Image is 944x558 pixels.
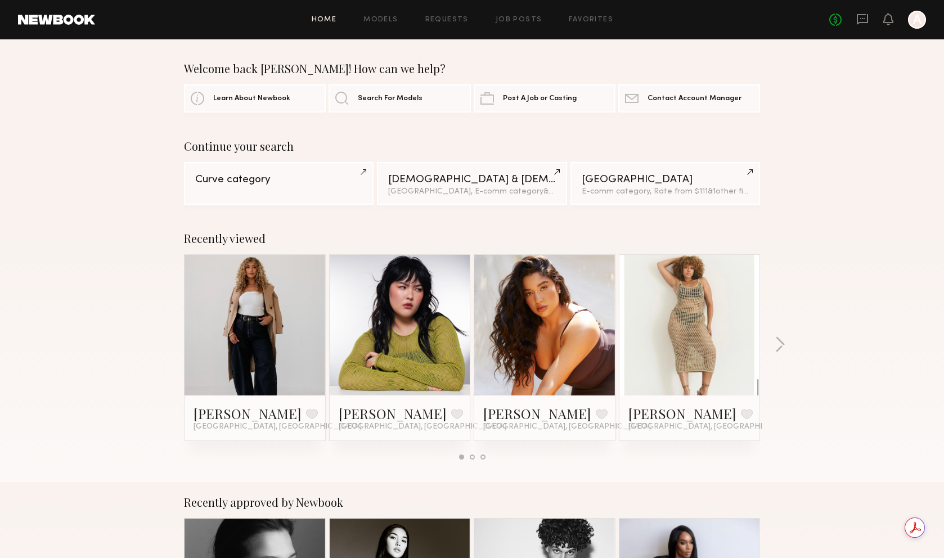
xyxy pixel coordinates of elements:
a: Requests [425,16,469,24]
a: Favorites [569,16,613,24]
span: Search For Models [358,95,422,102]
span: [GEOGRAPHIC_DATA], [GEOGRAPHIC_DATA] [483,422,651,431]
a: Models [363,16,398,24]
a: [PERSON_NAME] [628,404,736,422]
a: [DEMOGRAPHIC_DATA] & [DEMOGRAPHIC_DATA] Models[GEOGRAPHIC_DATA], E-comm category&4other filters [377,162,567,205]
span: [GEOGRAPHIC_DATA], [GEOGRAPHIC_DATA] [194,422,361,431]
span: Post A Job or Casting [503,95,577,102]
a: A [908,11,926,29]
div: Recently viewed [184,232,760,245]
a: [PERSON_NAME] [483,404,591,422]
div: Recently approved by Newbook [184,496,760,509]
div: Curve category [195,174,362,185]
a: Contact Account Manager [618,84,760,112]
div: E-comm category, Rate from $111 [582,188,749,196]
span: [GEOGRAPHIC_DATA], [GEOGRAPHIC_DATA] [628,422,796,431]
a: Search For Models [329,84,470,112]
div: Continue your search [184,139,760,153]
div: [DEMOGRAPHIC_DATA] & [DEMOGRAPHIC_DATA] Models [388,174,555,185]
div: Welcome back [PERSON_NAME]! How can we help? [184,62,760,75]
div: [GEOGRAPHIC_DATA] [582,174,749,185]
a: Curve category [184,162,374,205]
a: Home [312,16,337,24]
span: Learn About Newbook [213,95,290,102]
a: [GEOGRAPHIC_DATA]E-comm category, Rate from $111&1other filter [570,162,760,205]
span: & 1 other filter [708,188,756,195]
a: Job Posts [496,16,542,24]
a: Post A Job or Casting [474,84,615,112]
span: & 4 other filter s [543,188,598,195]
div: [GEOGRAPHIC_DATA], E-comm category [388,188,555,196]
span: Contact Account Manager [648,95,741,102]
a: Learn About Newbook [184,84,326,112]
span: [GEOGRAPHIC_DATA], [GEOGRAPHIC_DATA] [339,422,506,431]
a: [PERSON_NAME] [194,404,302,422]
a: [PERSON_NAME] [339,404,447,422]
